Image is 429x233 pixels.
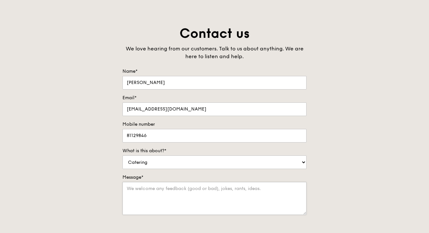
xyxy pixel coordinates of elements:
label: Name* [122,68,307,75]
label: Message* [122,174,307,181]
h1: Contact us [122,25,307,42]
label: Mobile number [122,121,307,128]
label: Email* [122,95,307,101]
label: What is this about?* [122,148,307,154]
div: We love hearing from our customers. Talk to us about anything. We are here to listen and help. [122,45,307,60]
